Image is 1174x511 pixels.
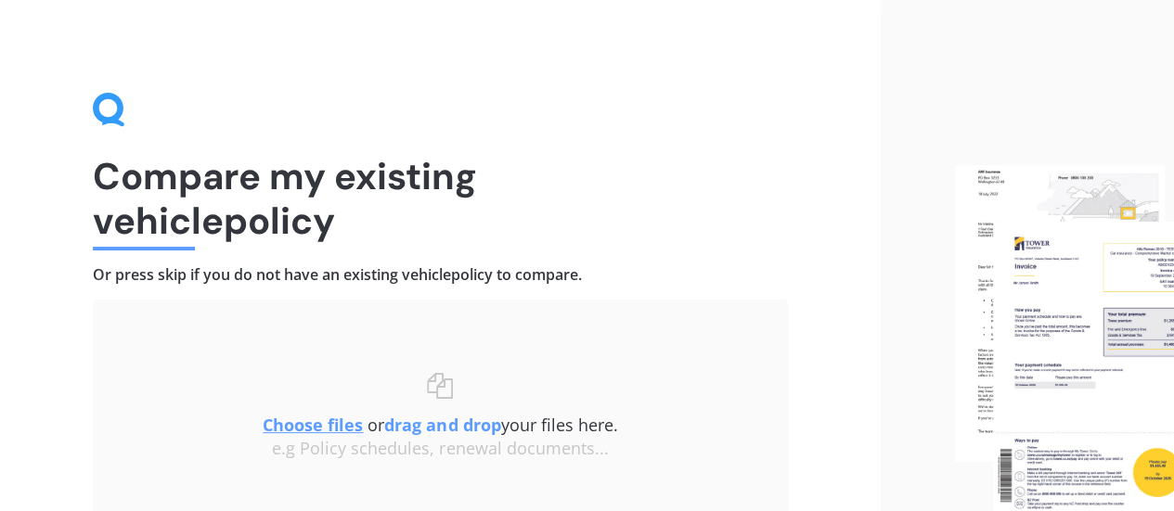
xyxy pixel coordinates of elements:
h4: Or press skip if you do not have an existing vehicle policy to compare. [93,265,788,285]
h1: Compare my existing vehicle policy [93,154,788,243]
b: drag and drop [384,414,500,436]
u: Choose files [263,414,363,436]
div: e.g Policy schedules, renewal documents... [130,439,751,459]
span: or your files here. [263,414,617,436]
